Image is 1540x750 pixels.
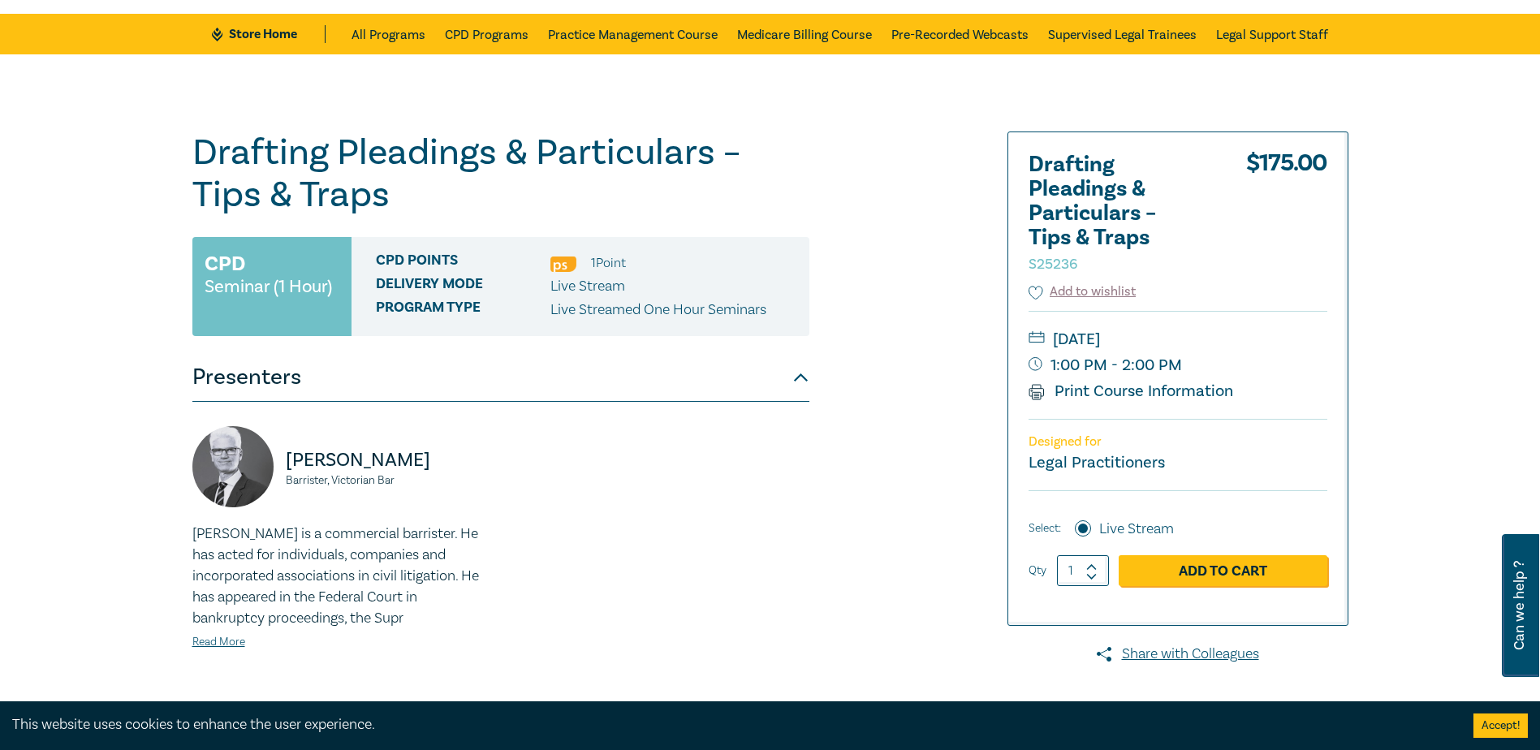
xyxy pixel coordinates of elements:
[1029,452,1165,473] small: Legal Practitioners
[737,14,872,54] a: Medicare Billing Course
[1029,352,1327,378] small: 1:00 PM - 2:00 PM
[205,278,332,295] small: Seminar (1 Hour)
[1029,255,1077,274] small: S25236
[1119,555,1327,586] a: Add to Cart
[1473,713,1528,738] button: Accept cookies
[1048,14,1197,54] a: Supervised Legal Trainees
[1057,555,1109,586] input: 1
[376,300,550,321] span: Program type
[192,524,491,629] p: [PERSON_NAME] is a commercial barrister. He has acted for individuals, companies and incorporated...
[1029,326,1327,352] small: [DATE]
[1029,282,1137,301] button: Add to wishlist
[1029,153,1207,274] h2: Drafting Pleadings & Particulars – Tips & Traps
[192,426,274,507] img: https://s3.ap-southeast-2.amazonaws.com/leo-cussen-store-production-content/Contacts/Warren%20Smi...
[1007,644,1348,665] a: Share with Colleagues
[192,635,245,649] a: Read More
[1029,381,1234,402] a: Print Course Information
[550,256,576,272] img: Professional Skills
[1216,14,1328,54] a: Legal Support Staff
[192,353,809,402] button: Presenters
[548,14,718,54] a: Practice Management Course
[192,131,809,216] h1: Drafting Pleadings & Particulars – Tips & Traps
[1029,434,1327,450] p: Designed for
[891,14,1029,54] a: Pre-Recorded Webcasts
[1512,544,1527,667] span: Can we help ?
[1029,519,1061,537] span: Select:
[212,25,325,43] a: Store Home
[286,475,491,486] small: Barrister, Victorian Bar
[1029,562,1046,580] label: Qty
[376,252,550,274] span: CPD Points
[550,277,625,295] span: Live Stream
[286,447,491,473] p: [PERSON_NAME]
[352,14,425,54] a: All Programs
[445,14,528,54] a: CPD Programs
[1099,519,1174,540] label: Live Stream
[550,300,766,321] p: Live Streamed One Hour Seminars
[1246,153,1327,282] div: $ 175.00
[205,249,245,278] h3: CPD
[12,714,1449,735] div: This website uses cookies to enhance the user experience.
[591,252,626,274] li: 1 Point
[376,276,550,297] span: Delivery Mode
